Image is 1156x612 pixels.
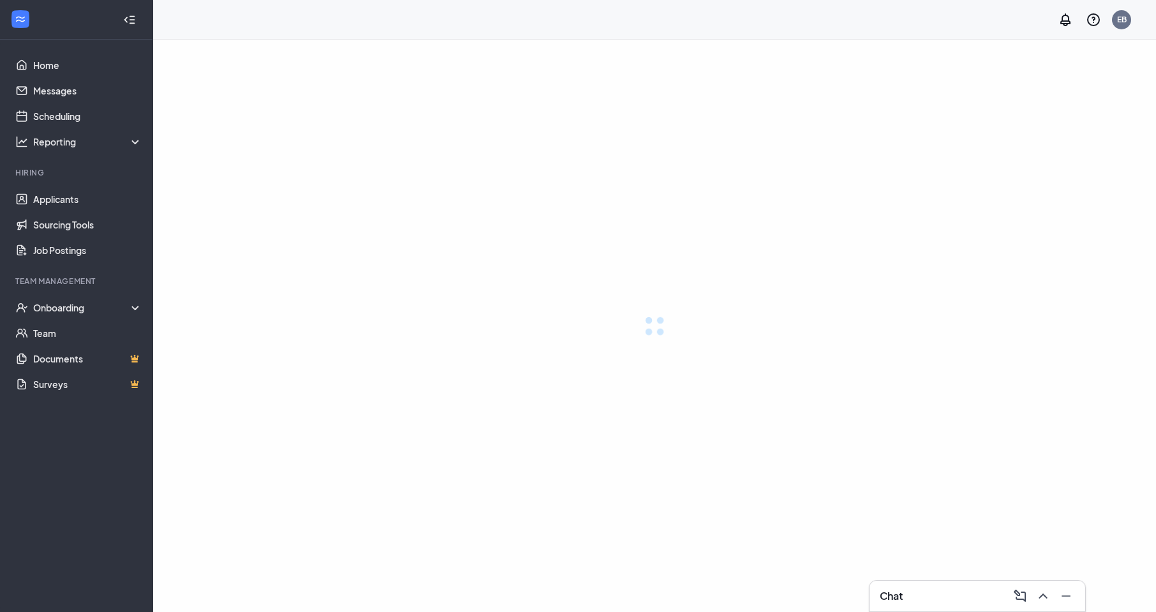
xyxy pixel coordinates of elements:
div: Team Management [15,276,140,287]
a: Team [33,320,142,346]
svg: Minimize [1058,588,1074,604]
a: Applicants [33,186,142,212]
a: Messages [33,78,142,103]
a: DocumentsCrown [33,346,142,371]
a: Home [33,52,142,78]
div: Reporting [33,135,143,148]
svg: ChevronUp [1035,588,1051,604]
button: Minimize [1055,586,1075,606]
a: Scheduling [33,103,142,129]
svg: QuestionInfo [1086,12,1101,27]
svg: Analysis [15,135,28,148]
svg: UserCheck [15,301,28,314]
svg: Collapse [123,13,136,26]
button: ChevronUp [1032,586,1052,606]
a: SurveysCrown [33,371,142,397]
div: Onboarding [33,301,143,314]
svg: Notifications [1058,12,1073,27]
svg: WorkstreamLogo [14,13,27,26]
div: EB [1117,14,1127,25]
div: Hiring [15,167,140,178]
svg: ComposeMessage [1012,588,1028,604]
button: ComposeMessage [1009,586,1029,606]
a: Job Postings [33,237,142,263]
a: Sourcing Tools [33,212,142,237]
h3: Chat [880,589,903,603]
